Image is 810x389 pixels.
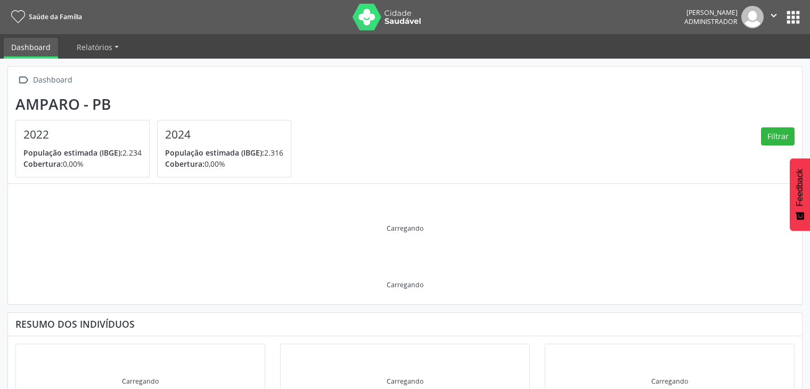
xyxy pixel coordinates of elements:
span: Cobertura: [165,159,204,169]
img: img [741,6,764,28]
span: População estimada (IBGE): [23,148,122,158]
a: Dashboard [4,38,58,59]
div: Carregando [387,377,423,386]
h4: 2024 [165,128,283,141]
span: Saúde da Família [29,12,82,21]
div: Carregando [651,377,688,386]
button: Feedback - Mostrar pesquisa [790,158,810,231]
i:  [768,10,780,21]
span: População estimada (IBGE): [165,148,264,158]
div: Amparo - PB [15,95,299,113]
span: Feedback [795,169,805,206]
button: apps [784,8,803,27]
a: Relatórios [69,38,126,56]
div: Resumo dos indivíduos [15,318,795,330]
p: 2.234 [23,147,142,158]
span: Cobertura: [23,159,63,169]
p: 0,00% [165,158,283,169]
a:  Dashboard [15,72,74,88]
div: Carregando [387,280,423,289]
button:  [764,6,784,28]
h4: 2022 [23,128,142,141]
p: 2.316 [165,147,283,158]
div: Dashboard [31,72,74,88]
a: Saúde da Família [7,8,82,26]
button: Filtrar [761,127,795,145]
span: Administrador [684,17,738,26]
span: Relatórios [77,42,112,52]
div: Carregando [122,377,159,386]
div: [PERSON_NAME] [684,8,738,17]
i:  [15,72,31,88]
p: 0,00% [23,158,142,169]
div: Carregando [387,224,423,233]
